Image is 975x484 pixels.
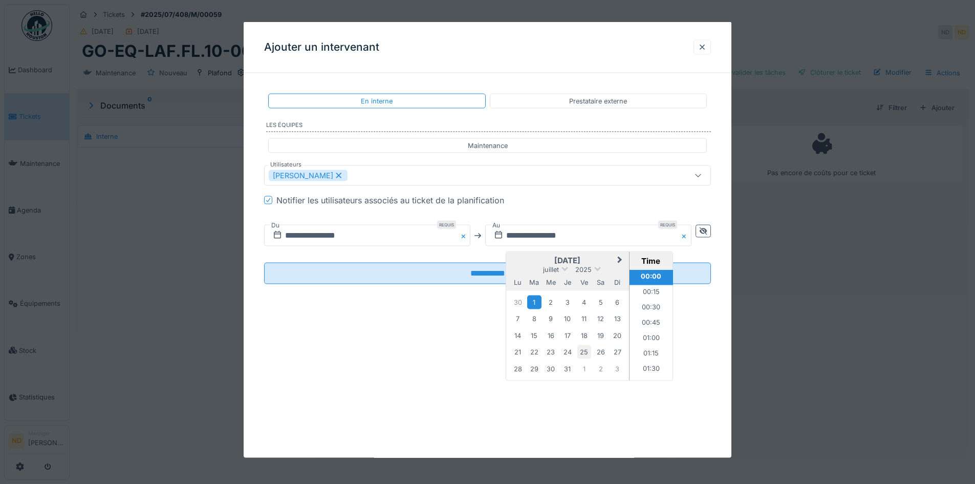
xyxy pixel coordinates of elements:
[361,96,393,106] div: En interne
[569,96,627,106] div: Prestataire externe
[527,345,541,359] div: Choose mardi 22 juillet 2025
[594,345,608,359] div: Choose samedi 26 juillet 2025
[594,312,608,326] div: Choose samedi 12 juillet 2025
[611,312,624,326] div: Choose dimanche 13 juillet 2025
[594,275,608,289] div: samedi
[560,312,574,326] div: Choose jeudi 10 juillet 2025
[613,253,629,269] button: Next Month
[459,225,470,246] button: Close
[575,266,592,273] span: 2025
[511,362,525,375] div: Choose lundi 28 juillet 2025
[611,275,624,289] div: dimanche
[544,275,558,289] div: mercredi
[577,295,591,309] div: Choose vendredi 4 juillet 2025
[527,275,541,289] div: mardi
[270,220,280,231] label: Du
[268,160,304,169] label: Utilisateurs
[511,275,525,289] div: lundi
[594,362,608,375] div: Choose samedi 2 août 2025
[560,362,574,375] div: Choose jeudi 31 juillet 2025
[276,194,504,206] div: Notifier les utilisateurs associés au ticket de la planification
[630,285,673,301] li: 00:15
[506,256,629,265] h2: [DATE]
[269,170,348,181] div: [PERSON_NAME]
[611,345,624,359] div: Choose dimanche 27 juillet 2025
[611,362,624,375] div: Choose dimanche 3 août 2025
[630,270,673,381] ul: Time
[560,345,574,359] div: Choose jeudi 24 juillet 2025
[560,275,574,289] div: jeudi
[630,377,673,393] li: 01:45
[658,221,677,229] div: Requis
[544,345,558,359] div: Choose mercredi 23 juillet 2025
[630,331,673,347] li: 01:00
[577,328,591,342] div: Choose vendredi 18 juillet 2025
[594,295,608,309] div: Choose samedi 5 juillet 2025
[527,328,541,342] div: Choose mardi 15 juillet 2025
[577,312,591,326] div: Choose vendredi 11 juillet 2025
[577,345,591,359] div: Choose vendredi 25 juillet 2025
[543,266,559,273] span: juillet
[594,328,608,342] div: Choose samedi 19 juillet 2025
[560,328,574,342] div: Choose jeudi 17 juillet 2025
[611,295,624,309] div: Choose dimanche 6 juillet 2025
[509,294,625,377] div: Month juillet, 2025
[560,295,574,309] div: Choose jeudi 3 juillet 2025
[630,270,673,285] li: 00:00
[544,328,558,342] div: Choose mercredi 16 juillet 2025
[544,295,558,309] div: Choose mercredi 2 juillet 2025
[264,41,379,54] h3: Ajouter un intervenant
[511,328,525,342] div: Choose lundi 14 juillet 2025
[630,301,673,316] li: 00:30
[527,312,541,326] div: Choose mardi 8 juillet 2025
[611,328,624,342] div: Choose dimanche 20 juillet 2025
[266,121,711,132] label: Les équipes
[680,225,691,246] button: Close
[630,316,673,331] li: 00:45
[511,295,525,309] div: Not available lundi 30 juin 2025
[544,362,558,375] div: Choose mercredi 30 juillet 2025
[630,362,673,377] li: 01:30
[468,141,508,151] div: Maintenance
[511,312,525,326] div: Choose lundi 7 juillet 2025
[577,275,591,289] div: vendredi
[437,221,456,229] div: Requis
[527,362,541,375] div: Choose mardi 29 juillet 2025
[577,362,591,375] div: Choose vendredi 1 août 2025
[632,256,670,266] div: Time
[527,295,541,309] div: Choose mardi 1 juillet 2025
[511,345,525,359] div: Choose lundi 21 juillet 2025
[544,312,558,326] div: Choose mercredi 9 juillet 2025
[491,220,501,231] label: Au
[630,347,673,362] li: 01:15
